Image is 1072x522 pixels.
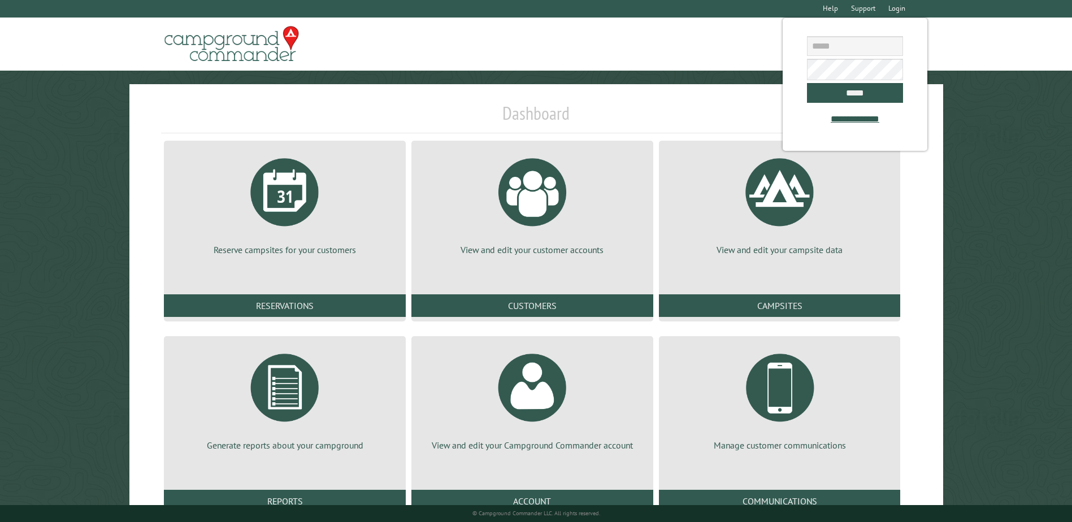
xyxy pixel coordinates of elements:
[472,510,600,517] small: © Campground Commander LLC. All rights reserved.
[411,490,653,512] a: Account
[659,490,901,512] a: Communications
[177,439,392,451] p: Generate reports about your campground
[164,490,406,512] a: Reports
[177,150,392,256] a: Reserve campsites for your customers
[672,439,887,451] p: Manage customer communications
[425,345,640,451] a: View and edit your Campground Commander account
[425,243,640,256] p: View and edit your customer accounts
[177,243,392,256] p: Reserve campsites for your customers
[161,102,910,133] h1: Dashboard
[177,345,392,451] a: Generate reports about your campground
[659,294,901,317] a: Campsites
[161,22,302,66] img: Campground Commander
[411,294,653,317] a: Customers
[164,294,406,317] a: Reservations
[672,243,887,256] p: View and edit your campsite data
[672,150,887,256] a: View and edit your campsite data
[425,439,640,451] p: View and edit your Campground Commander account
[672,345,887,451] a: Manage customer communications
[425,150,640,256] a: View and edit your customer accounts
